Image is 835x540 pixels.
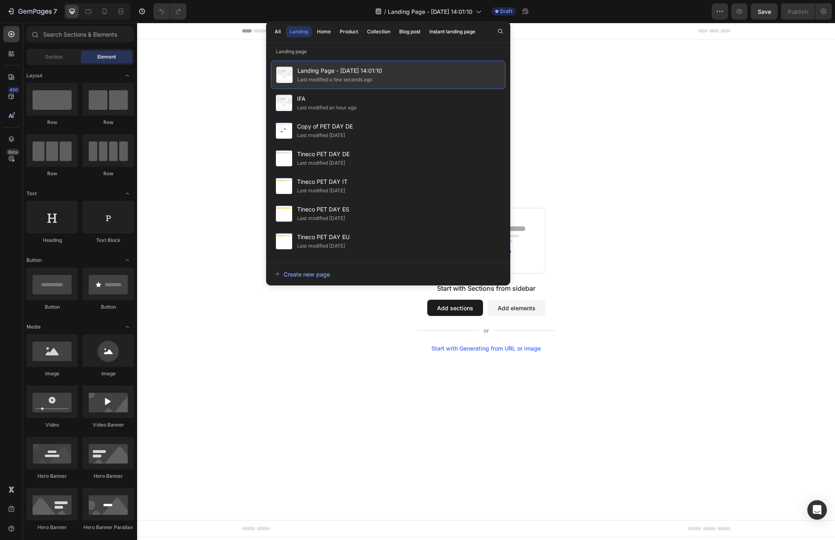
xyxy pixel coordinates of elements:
[286,26,312,37] button: Landing
[26,190,37,197] span: Text
[274,266,502,282] button: Create new page
[26,72,42,79] span: Layout
[3,3,61,20] button: 7
[26,421,78,429] div: Video
[297,122,353,131] span: Copy of PET DAY DE
[45,53,63,61] span: Section
[271,26,284,37] button: All
[367,28,390,35] div: Collection
[121,254,134,267] span: Toggle open
[26,170,78,177] div: Row
[426,26,479,37] button: Instant landing page
[788,7,808,16] div: Publish
[336,26,362,37] button: Product
[297,66,382,76] span: Landing Page - [DATE] 14:01:10
[26,370,78,377] div: Image
[317,28,331,35] div: Home
[751,3,778,20] button: Save
[313,26,334,37] button: Home
[294,322,404,329] div: Start with Generating from URL or image
[6,149,20,155] div: Beta
[97,53,116,61] span: Element
[83,421,134,429] div: Video Banner
[297,76,372,84] div: Last modified a few seconds ago
[153,3,186,20] div: Undo/Redo
[83,472,134,480] div: Hero Banner
[290,277,346,293] button: Add sections
[8,87,20,93] div: 450
[26,26,134,42] input: Search Sections & Elements
[275,270,330,279] div: Create new page
[300,261,398,270] div: Start with Sections from sidebar
[297,131,345,139] div: Last modified [DATE]
[121,69,134,82] span: Toggle open
[297,187,345,195] div: Last modified [DATE]
[363,26,394,37] button: Collection
[290,28,308,35] div: Landing
[26,323,41,331] span: Media
[297,242,345,250] div: Last modified [DATE]
[26,119,78,126] div: Row
[83,237,134,244] div: Text Block
[429,28,475,35] div: Instant landing page
[297,232,350,242] span: Tineco PET DAY EU
[297,104,356,112] div: Last modified an hour ago
[388,7,472,16] span: Landing Page - [DATE] 14:01:10
[83,370,134,377] div: Image
[83,303,134,311] div: Button
[297,205,349,214] span: Tineco PET DAY ES
[351,277,408,293] button: Add elements
[297,159,345,167] div: Last modified [DATE]
[340,28,358,35] div: Product
[758,8,771,15] span: Save
[26,237,78,244] div: Heading
[53,7,57,16] p: 7
[297,214,345,222] div: Last modified [DATE]
[83,170,134,177] div: Row
[121,187,134,200] span: Toggle open
[26,303,78,311] div: Button
[297,94,356,104] span: IFA
[26,472,78,480] div: Hero Banner
[297,177,348,187] span: Tineco PET DAY IT
[384,7,386,16] span: /
[83,119,134,126] div: Row
[137,23,835,540] iframe: Design area
[399,28,420,35] div: Blog post
[121,320,134,333] span: Toggle open
[26,257,42,264] span: Button
[781,3,815,20] button: Publish
[266,48,510,56] p: Landing page
[83,524,134,531] div: Hero Banner Parallax
[807,500,827,520] div: Open Intercom Messenger
[26,524,78,531] div: Hero Banner
[500,8,512,15] span: Draft
[297,149,350,159] span: Tineco PET DAY DE
[396,26,424,37] button: Blog post
[275,28,281,35] div: All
